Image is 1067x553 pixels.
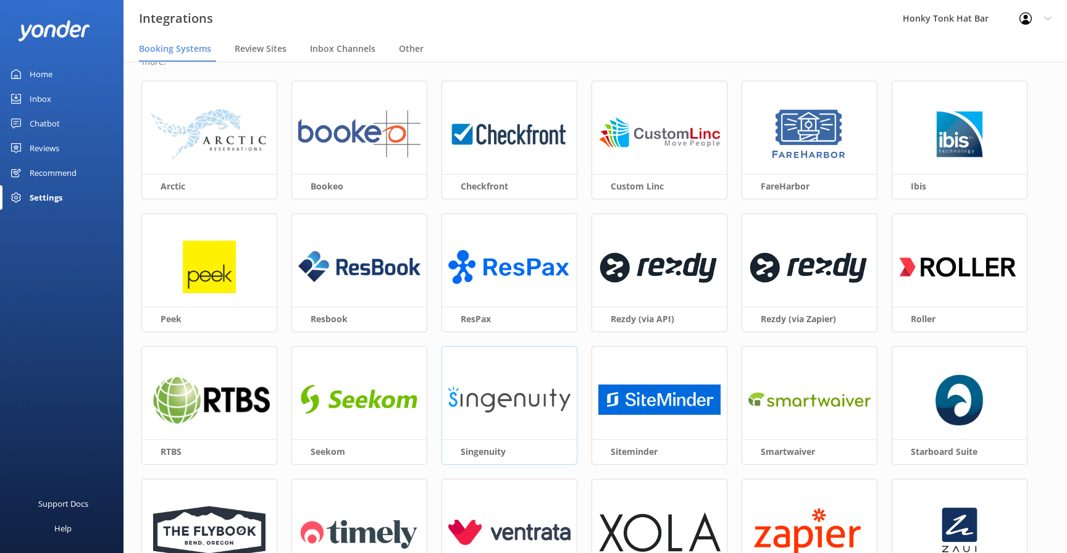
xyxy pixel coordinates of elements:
img: 1629776749..png [933,108,986,161]
div: Support Docs [38,491,88,516]
span: Booking Systems [139,43,211,55]
img: 1616660206..png [898,241,1021,294]
img: 1624324618..png [598,108,721,161]
img: resbook_logo.png [298,241,421,294]
img: 1629843345..png [769,108,849,161]
div: Chatbot [30,111,60,136]
h3: Singenuity [442,439,577,464]
span: Review Sites [235,43,287,55]
h3: Rezdy (via API) [592,307,727,331]
h3: Bookeo [292,174,427,198]
h3: Seekom [292,439,427,464]
img: starboard_suite_logo.png [935,373,984,426]
img: singenuity_logo.png [448,373,571,426]
h3: RTBS [142,439,277,464]
h3: Smartwaiver [742,439,877,464]
h3: Arctic [142,174,277,198]
h3: Integrations [139,9,213,28]
h3: Starboard Suite [892,439,1027,464]
h3: Ibis [892,174,1027,198]
div: Inbox [30,86,51,111]
span: Inbox Channels [310,43,375,55]
h3: FareHarbor [742,174,877,198]
div: Help [54,516,72,541]
div: Home [30,62,52,86]
div: Reviews [30,136,59,160]
img: 1616638368..png [298,373,421,426]
h3: Resbook [292,307,427,331]
span: Other [399,43,424,55]
div: Recommend [30,160,77,185]
img: 1710292409..png [598,373,721,426]
img: 1619647509..png [748,241,871,294]
img: 1624323426..png [448,108,571,161]
h3: Rezdy (via Zapier) [742,307,877,331]
img: yonder-white-logo.png [19,20,90,41]
img: 1624324865..png [298,108,421,161]
img: ResPax [448,241,571,294]
h3: Checkfront [442,174,577,198]
h3: Custom Linc [592,174,727,198]
img: 1650579744..png [748,373,871,426]
h3: Siteminder [592,439,727,464]
img: peek_logo.png [183,241,236,294]
h3: Roller [892,307,1027,331]
h3: Peek [142,307,277,331]
h3: ResPax [442,307,577,331]
div: Settings [30,185,62,210]
img: 1624324453..png [598,241,721,294]
img: arctic_logo.png [149,108,270,161]
img: 1624324537..png [148,373,270,426]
